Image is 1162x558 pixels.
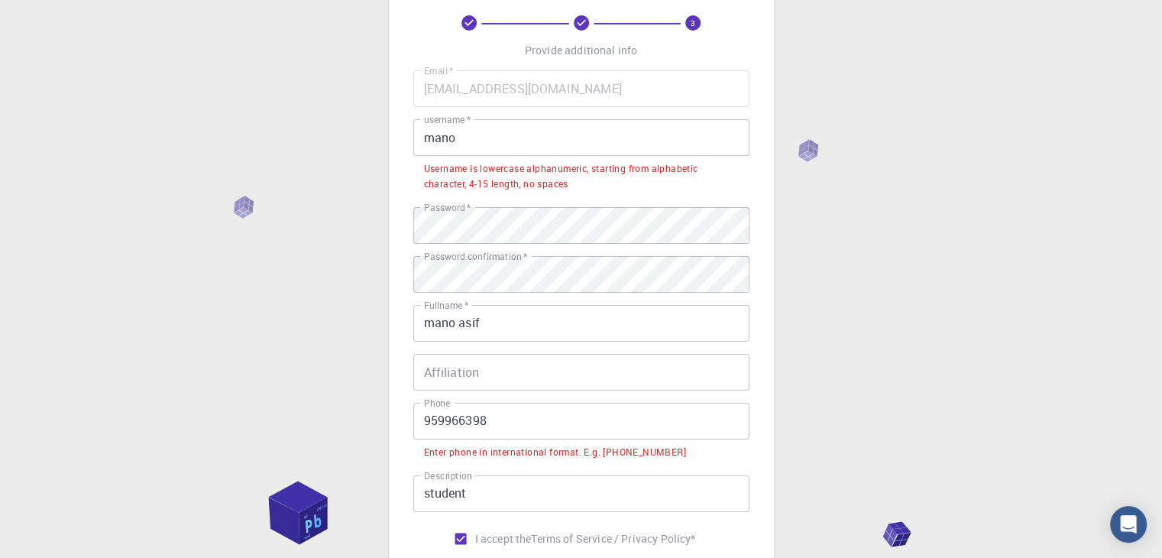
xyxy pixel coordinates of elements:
[424,445,686,460] div: Enter phone in international format. E.g. [PHONE_NUMBER]
[691,18,695,28] text: 3
[424,161,739,192] div: Username is lowercase alphanumeric, starting from alphabetic character, 4-15 length, no spaces
[424,299,468,312] label: Fullname
[475,531,532,547] span: I accept the
[1110,506,1147,543] div: Open Intercom Messenger
[531,531,695,547] a: Terms of Service / Privacy Policy*
[424,201,471,214] label: Password
[531,531,695,547] p: Terms of Service / Privacy Policy *
[525,43,637,58] p: Provide additional info
[424,250,527,263] label: Password confirmation
[424,113,471,126] label: username
[424,64,453,77] label: Email
[424,397,450,410] label: Phone
[424,469,472,482] label: Description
